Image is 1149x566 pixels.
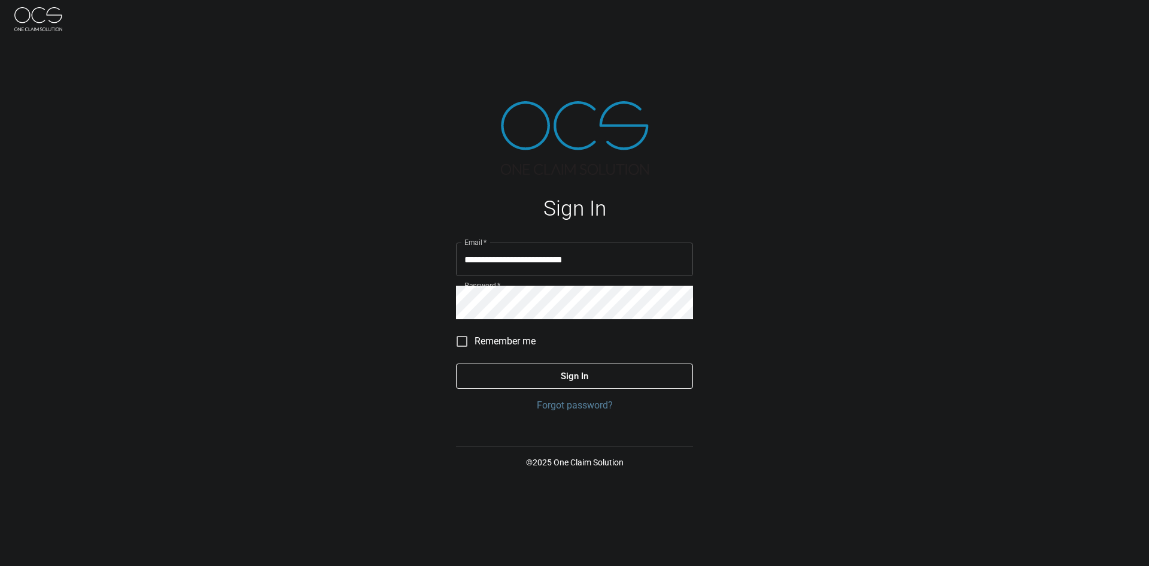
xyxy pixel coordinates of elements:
[456,456,693,468] p: © 2025 One Claim Solution
[501,101,649,175] img: ocs-logo-tra.png
[456,398,693,413] a: Forgot password?
[475,334,536,349] span: Remember me
[14,7,62,31] img: ocs-logo-white-transparent.png
[464,280,500,290] label: Password
[464,237,487,247] label: Email
[456,364,693,389] button: Sign In
[456,196,693,221] h1: Sign In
